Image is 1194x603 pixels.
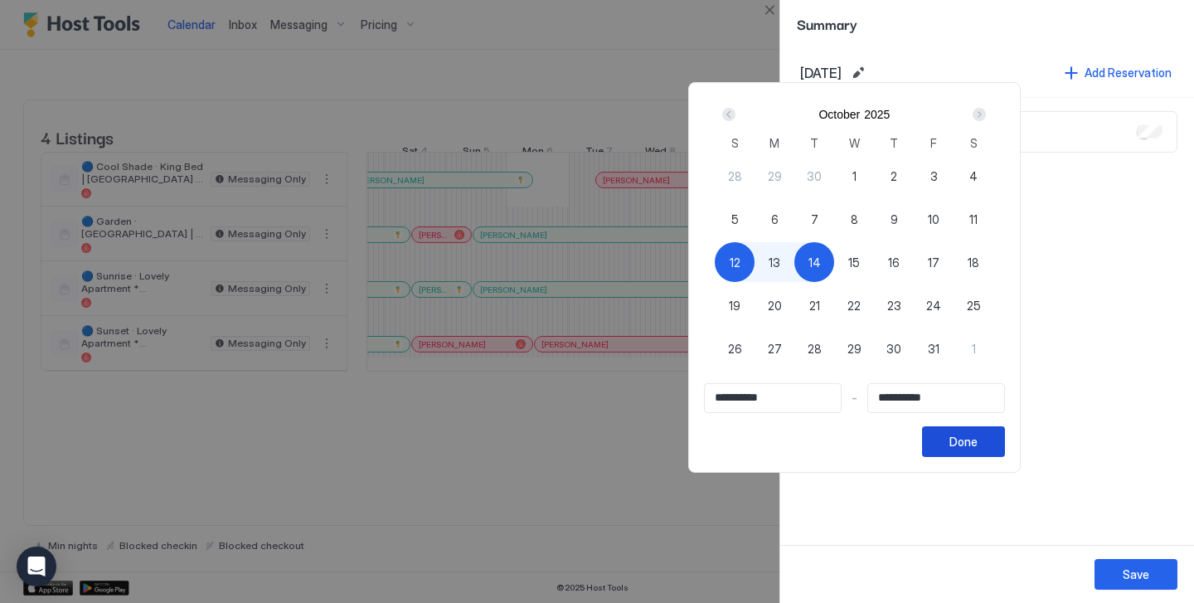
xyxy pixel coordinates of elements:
button: 2 [874,156,914,196]
button: 23 [874,285,914,325]
span: 18 [968,254,979,271]
button: 11 [954,199,993,239]
span: F [930,134,937,152]
span: 28 [728,168,742,185]
span: 27 [768,340,782,357]
button: 21 [794,285,834,325]
span: W [849,134,860,152]
button: 9 [874,199,914,239]
span: 24 [926,297,941,314]
button: 3 [914,156,954,196]
span: 5 [731,211,739,228]
button: 14 [794,242,834,282]
span: M [769,134,779,152]
button: 28 [794,328,834,368]
span: 13 [769,254,780,271]
button: 15 [834,242,874,282]
button: 25 [954,285,993,325]
span: 8 [851,211,858,228]
span: 22 [847,297,861,314]
button: 2025 [864,108,890,121]
button: 26 [715,328,755,368]
span: 21 [809,297,820,314]
button: October [818,108,860,121]
button: 1 [954,328,993,368]
button: 17 [914,242,954,282]
button: 1 [834,156,874,196]
span: 26 [728,340,742,357]
button: 6 [755,199,794,239]
button: 13 [755,242,794,282]
span: T [810,134,818,152]
span: S [731,134,739,152]
button: 24 [914,285,954,325]
span: - [852,391,857,406]
span: 9 [891,211,898,228]
span: 19 [729,297,740,314]
button: Done [922,426,1005,457]
button: 10 [914,199,954,239]
span: 6 [771,211,779,228]
span: 4 [969,168,978,185]
span: 12 [730,254,740,271]
div: Open Intercom Messenger [17,547,56,586]
button: 8 [834,199,874,239]
button: 27 [755,328,794,368]
button: 29 [755,156,794,196]
button: 19 [715,285,755,325]
span: T [890,134,898,152]
span: 7 [811,211,818,228]
span: S [970,134,978,152]
span: 30 [807,168,822,185]
button: 30 [874,328,914,368]
span: 1 [972,340,976,357]
span: 20 [768,297,782,314]
span: 1 [852,168,857,185]
div: Done [949,433,978,450]
button: 30 [794,156,834,196]
button: 18 [954,242,993,282]
span: 28 [808,340,822,357]
button: 4 [954,156,993,196]
span: 17 [928,254,939,271]
span: 10 [928,211,939,228]
span: 15 [848,254,860,271]
span: 29 [768,168,782,185]
span: 31 [928,340,939,357]
button: 5 [715,199,755,239]
button: Prev [719,105,741,124]
span: 2 [891,168,897,185]
button: 20 [755,285,794,325]
button: 12 [715,242,755,282]
button: Next [967,105,989,124]
span: 14 [808,254,821,271]
span: 11 [969,211,978,228]
span: 23 [887,297,901,314]
span: 3 [930,168,938,185]
button: 7 [794,199,834,239]
button: 31 [914,328,954,368]
input: Input Field [705,384,841,412]
span: 16 [888,254,900,271]
button: 28 [715,156,755,196]
button: 22 [834,285,874,325]
span: 29 [847,340,862,357]
button: 16 [874,242,914,282]
span: 25 [967,297,981,314]
span: 30 [886,340,901,357]
button: 29 [834,328,874,368]
input: Input Field [868,384,1004,412]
